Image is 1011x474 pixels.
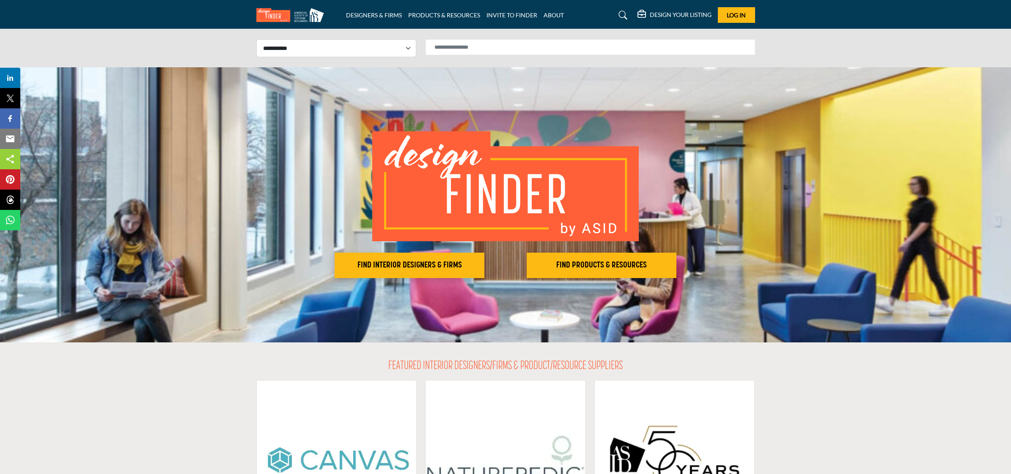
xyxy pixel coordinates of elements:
[372,131,639,241] img: image
[527,253,676,278] button: FIND PRODUCTS & RESOURCES
[529,260,674,270] h2: FIND PRODUCTS & RESOURCES
[727,11,746,19] span: Log In
[346,11,402,19] a: DESIGNERS & FIRMS
[337,260,482,270] h2: FIND INTERIOR DESIGNERS & FIRMS
[426,39,755,55] input: Search Solutions
[544,11,564,19] a: ABOUT
[388,359,623,374] h2: FEATURED INTERIOR DESIGNERS/FIRMS & PRODUCT/RESOURCE SUPPLIERS
[718,7,755,23] button: Log In
[637,10,712,20] div: DESIGN YOUR LISTING
[408,11,480,19] a: PRODUCTS & RESOURCES
[610,8,633,22] a: Search
[256,39,417,57] select: Select Listing Type Dropdown
[650,11,712,19] h5: DESIGN YOUR LISTING
[486,11,537,19] a: INVITE TO FINDER
[335,253,484,278] button: FIND INTERIOR DESIGNERS & FIRMS
[256,8,328,22] img: Site Logo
